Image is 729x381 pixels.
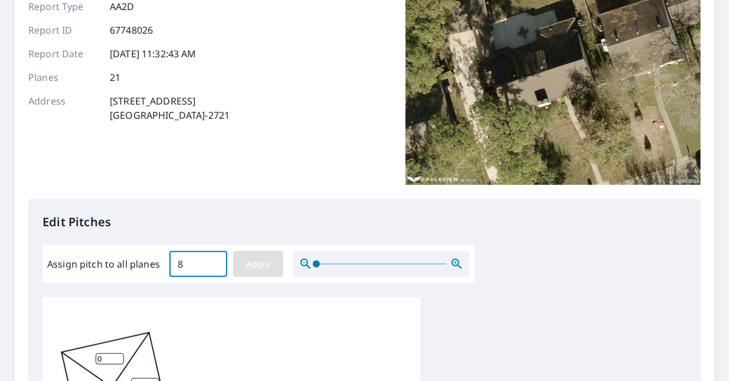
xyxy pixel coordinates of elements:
[110,47,197,61] p: [DATE] 11:32:43 AM
[169,248,227,281] input: 00.0
[43,213,686,231] p: Edit Pitches
[28,94,99,122] p: Address
[28,47,99,61] p: Report Date
[110,94,230,122] p: [STREET_ADDRESS] [GEOGRAPHIC_DATA]-2721
[243,257,274,272] span: Apply
[110,23,153,37] p: 67748026
[233,251,283,277] button: Apply
[28,70,99,84] p: Planes
[28,23,99,37] p: Report ID
[47,257,160,271] label: Assign pitch to all planes
[110,70,120,84] p: 21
